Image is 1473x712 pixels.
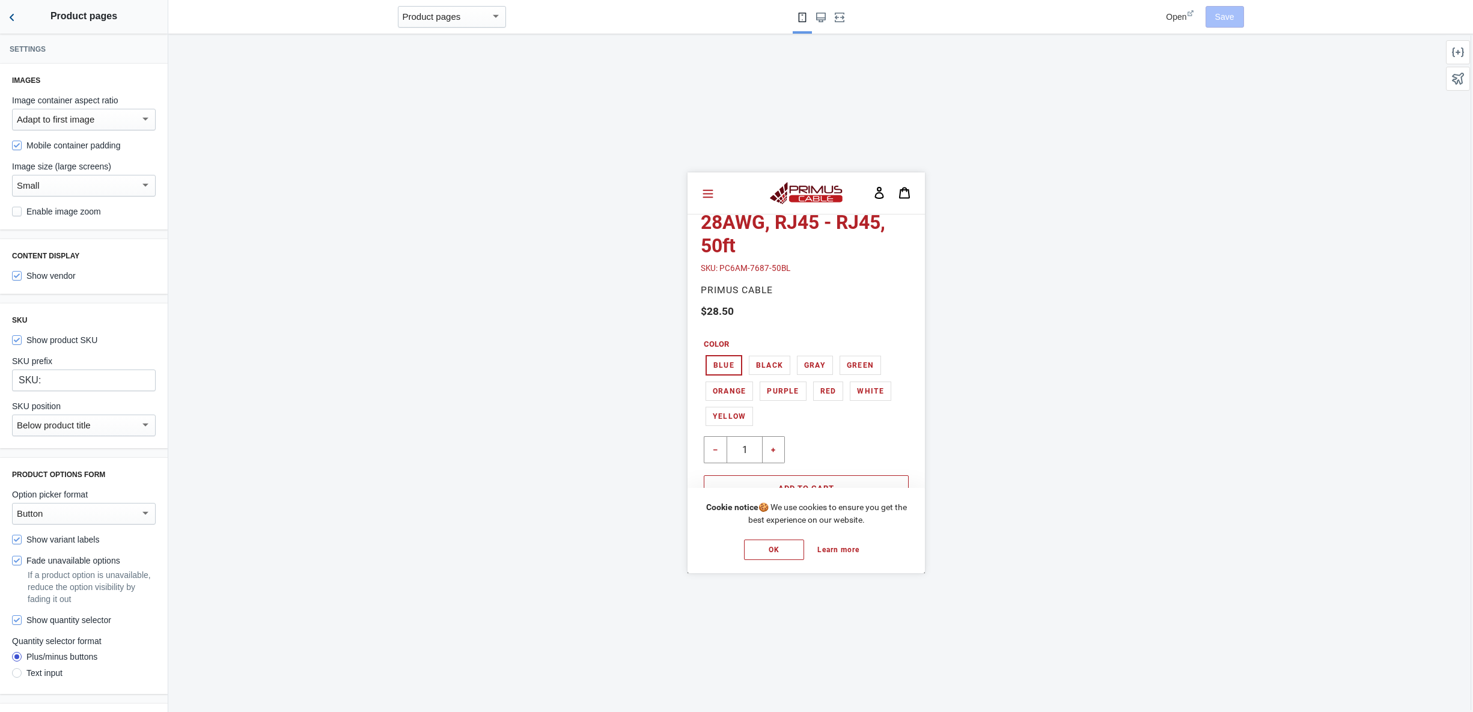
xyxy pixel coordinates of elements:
label: Fade unavailable options [12,555,120,567]
mat-select-trigger: Below product title [17,420,91,430]
div: Purple [72,209,118,228]
span: Open [1166,12,1186,22]
label: Show quantity selector [12,614,111,626]
label: Option picker format [12,488,156,501]
label: SKU prefix [12,355,156,367]
div: Red [126,209,156,228]
h3: Settings [10,44,158,54]
label: SKU position [12,400,156,412]
span: $28.50 [13,133,46,145]
button: Menu [8,8,33,32]
label: Quantity selector format [12,635,156,647]
div: Text input [26,667,63,679]
label: Show product SKU [12,334,97,346]
mat-select-trigger: Small [17,180,40,190]
h3: Product options form [12,470,156,479]
mat-select-trigger: Adapt to first image [17,114,94,124]
mat-select-trigger: Product pages [403,11,461,22]
h3: SKU [12,315,156,325]
div: Orange [18,209,66,228]
label: Image container aspect ratio [12,94,156,106]
label: Enable image zoom [12,205,101,218]
div: Green [152,183,194,202]
p: If a product option is unavailable, reduce the option visibility by fading it out [28,569,156,605]
button: – [16,264,39,290]
div: Plus/minus buttons [26,651,97,663]
label: Show vendor [12,270,76,282]
div: SKU: PC6AM-7687-50BL [13,90,224,102]
div: Black [61,183,103,202]
div: Blue [18,183,55,203]
dd: Primus Cable [13,111,219,125]
div: Yellow [18,234,66,254]
div: Gray [109,183,145,202]
span: Add to cart [91,311,147,320]
button: Add to cart [16,303,221,329]
label: Show variant labels [12,534,99,546]
h3: Content display [12,251,156,261]
label: Mobile container padding [12,139,120,151]
h3: Images [12,76,156,85]
img: image [82,9,156,32]
div: White [162,209,204,228]
mat-select-trigger: Button [17,508,43,519]
label: Color [16,166,221,178]
label: Image size (large screens) [12,160,156,172]
button: + [75,264,97,290]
